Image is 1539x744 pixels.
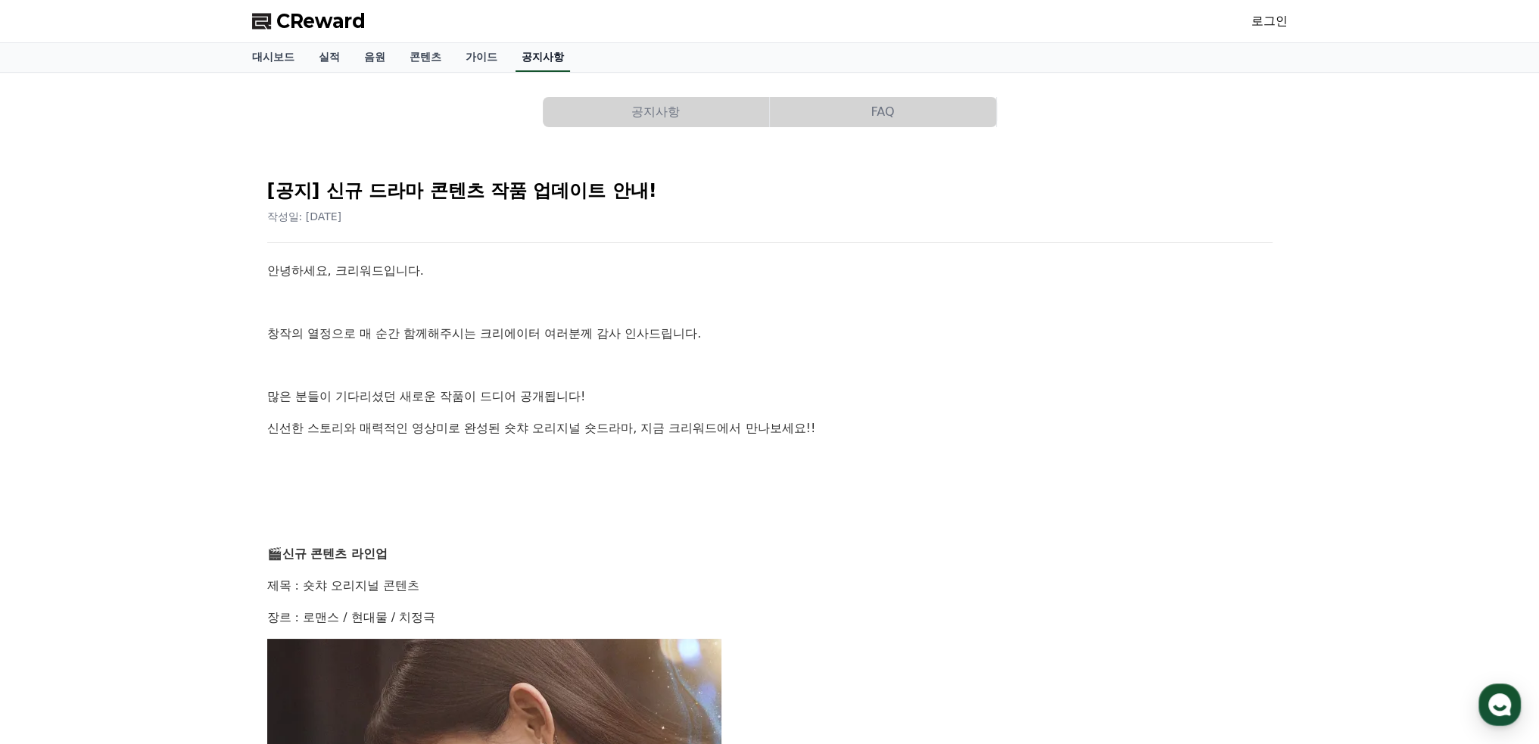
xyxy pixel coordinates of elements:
span: 🎬 [267,546,282,561]
a: 음원 [352,43,397,72]
p: 안녕하세요, 크리워드입니다. [267,261,1273,281]
span: 작성일: [DATE] [267,210,342,223]
a: 콘텐츠 [397,43,453,72]
span: 대화 [139,503,157,515]
button: FAQ [770,97,996,127]
a: 공지사항 [543,97,770,127]
button: 공지사항 [543,97,769,127]
span: 홈 [48,503,57,515]
a: 대화 [100,480,195,518]
a: 설정 [195,480,291,518]
a: 홈 [5,480,100,518]
a: 가이드 [453,43,509,72]
a: FAQ [770,97,997,127]
h2: [공지] 신규 드라마 콘텐츠 작품 업데이트 안내! [267,179,1273,203]
p: 제목 : 숏챠 오리지널 콘텐츠 [267,576,1273,596]
span: 설정 [234,503,252,515]
p: 장르 : 로맨스 / 현대물 / 치정극 [267,608,1273,627]
a: 로그인 [1251,12,1288,30]
a: CReward [252,9,366,33]
p: 신선한 스토리와 매력적인 영상미로 완성된 숏챠 오리지널 숏드라마, 지금 크리워드에서 만나보세요!! [267,419,1273,438]
span: CReward [276,9,366,33]
p: 많은 분들이 기다리셨던 새로운 작품이 드디어 공개됩니다! [267,387,1273,406]
p: 창작의 열정으로 매 순간 함께해주시는 크리에이터 여러분께 감사 인사드립니다. [267,324,1273,344]
a: 공지사항 [516,43,570,72]
strong: 신규 콘텐츠 라인업 [282,546,388,561]
a: 실적 [307,43,352,72]
a: 대시보드 [240,43,307,72]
